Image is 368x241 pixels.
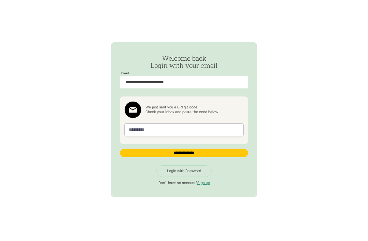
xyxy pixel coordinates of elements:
a: Sign up [197,181,210,185]
p: Don't have an account? [120,181,248,185]
form: Passwordless Login [120,55,248,162]
div: Login with Password [167,169,201,173]
h2: Welcome back Login with your email [120,55,248,69]
div: We just sent you a 6-digit code. Check your inbox and paste the code below. [145,105,219,114]
label: Email [120,72,131,75]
